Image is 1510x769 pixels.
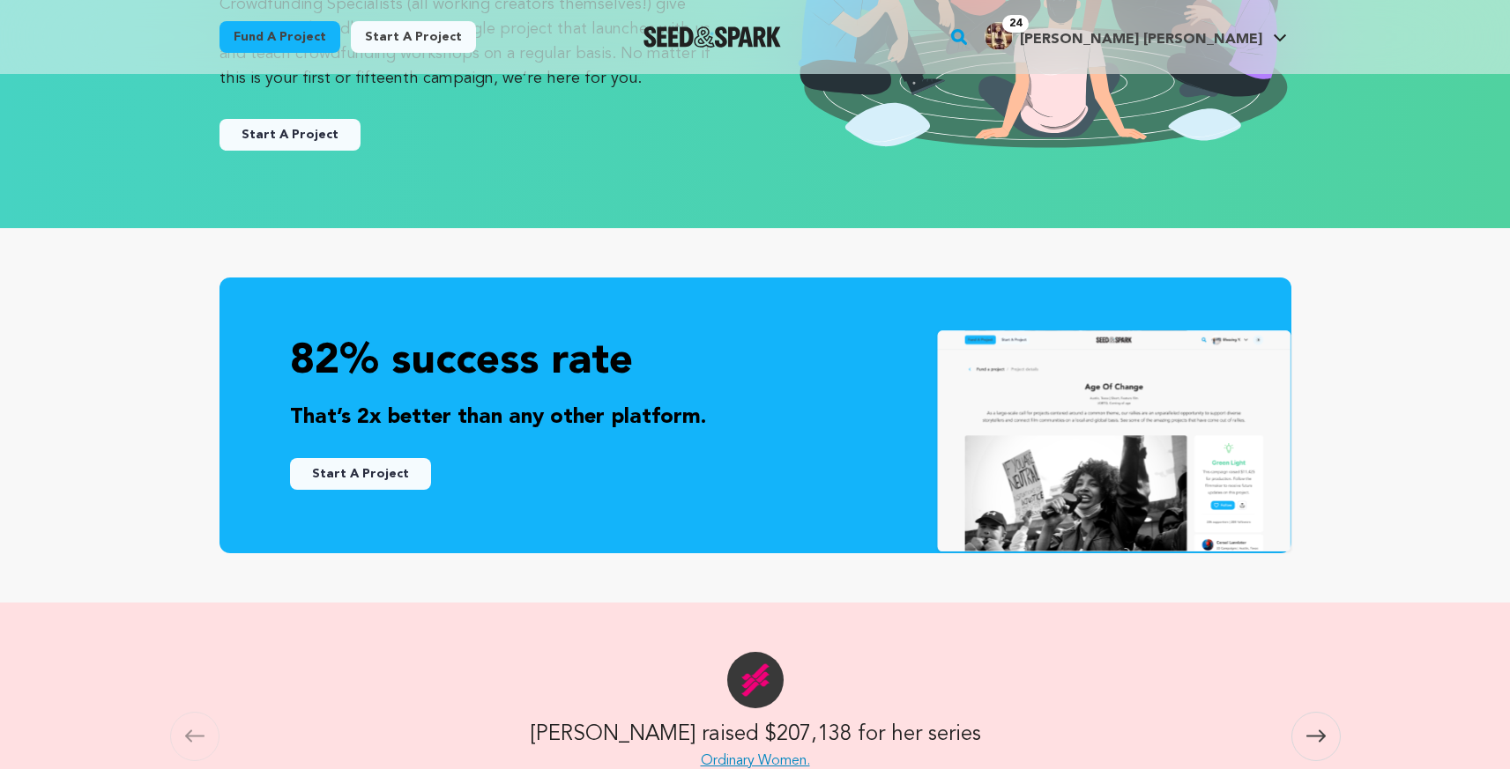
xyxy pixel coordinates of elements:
p: 82% success rate [290,334,1221,391]
button: Start A Project [219,119,361,151]
img: Ordinary Women [727,652,784,708]
a: Donna Mae F.'s Profile [981,18,1291,50]
div: Donna Mae F.'s Profile [985,22,1262,50]
img: seedandspark project details screen [935,329,1292,554]
button: Start A Project [290,458,431,490]
a: Ordinary Women. [701,754,810,768]
h2: [PERSON_NAME] raised $207,138 for her series [530,719,981,751]
a: Start a project [351,21,476,53]
span: 24 [1002,15,1029,33]
img: 1150235_10202030855027073_1450084974_n.jpg [985,22,1013,50]
a: Seed&Spark Homepage [643,26,782,48]
img: Seed&Spark Logo Dark Mode [643,26,782,48]
p: That’s 2x better than any other platform. [290,402,1221,433]
span: Donna Mae F.'s Profile [981,18,1291,55]
a: Fund a project [219,21,340,53]
span: [PERSON_NAME] [PERSON_NAME] [1020,33,1262,47]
